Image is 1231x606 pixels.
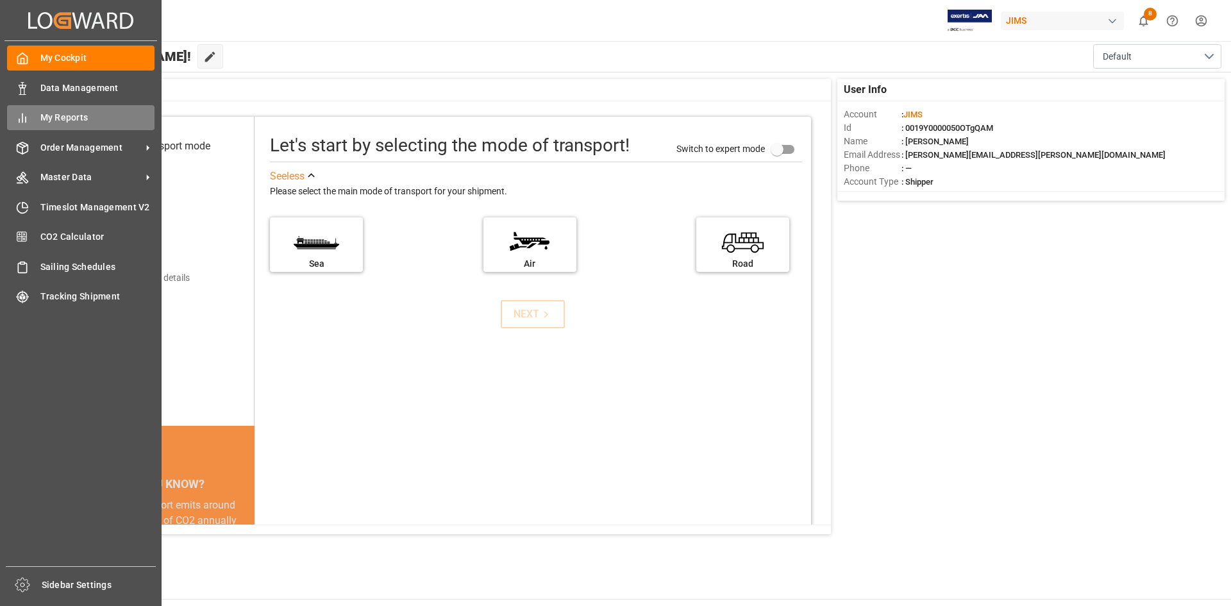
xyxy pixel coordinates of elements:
[270,169,305,184] div: See less
[40,260,155,274] span: Sailing Schedules
[1129,6,1158,35] button: show 8 new notifications
[844,162,901,175] span: Phone
[844,108,901,121] span: Account
[901,123,993,133] span: : 0019Y0000050OTgQAM
[237,498,255,605] button: next slide / item
[1093,44,1221,69] button: open menu
[1001,8,1129,33] button: JIMS
[844,82,887,97] span: User Info
[901,164,912,173] span: : —
[40,141,142,155] span: Order Management
[901,150,1166,160] span: : [PERSON_NAME][EMAIL_ADDRESS][PERSON_NAME][DOMAIN_NAME]
[40,201,155,214] span: Timeslot Management V2
[1144,8,1157,21] span: 8
[844,148,901,162] span: Email Address
[901,137,969,146] span: : [PERSON_NAME]
[1158,6,1187,35] button: Help Center
[7,284,155,309] a: Tracking Shipment
[514,307,553,322] div: NEXT
[270,132,630,159] div: Let's start by selecting the mode of transport!
[69,471,255,498] div: DID YOU KNOW?
[844,135,901,148] span: Name
[903,110,923,119] span: JIMS
[490,257,570,271] div: Air
[703,257,783,271] div: Road
[7,254,155,279] a: Sailing Schedules
[40,111,155,124] span: My Reports
[7,46,155,71] a: My Cockpit
[53,44,191,69] span: Hello [PERSON_NAME]!
[501,300,565,328] button: NEXT
[85,498,239,590] div: Maritime transport emits around 940 million tons of CO2 annually and is responsible for about 2.5...
[276,257,356,271] div: Sea
[844,121,901,135] span: Id
[40,51,155,65] span: My Cockpit
[948,10,992,32] img: Exertis%20JAM%20-%20Email%20Logo.jpg_1722504956.jpg
[7,75,155,100] a: Data Management
[844,175,901,189] span: Account Type
[7,105,155,130] a: My Reports
[1001,12,1124,30] div: JIMS
[1103,50,1132,63] span: Default
[40,171,142,184] span: Master Data
[7,224,155,249] a: CO2 Calculator
[270,184,802,199] div: Please select the main mode of transport for your shipment.
[40,290,155,303] span: Tracking Shipment
[7,194,155,219] a: Timeslot Management V2
[40,230,155,244] span: CO2 Calculator
[42,578,156,592] span: Sidebar Settings
[901,110,923,119] span: :
[901,177,934,187] span: : Shipper
[676,143,765,153] span: Switch to expert mode
[40,81,155,95] span: Data Management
